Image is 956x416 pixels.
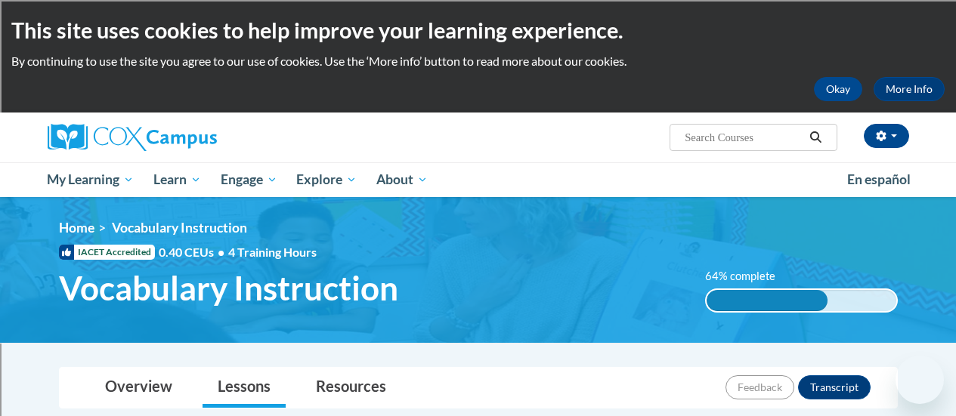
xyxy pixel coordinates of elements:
a: About [367,162,438,197]
a: Engage [211,162,287,197]
a: En español [837,164,920,196]
span: IACET Accredited [59,245,155,260]
span: About [376,171,428,189]
button: Account Settings [864,124,909,148]
a: My Learning [38,162,144,197]
span: My Learning [47,171,134,189]
span: Learn [153,171,201,189]
span: 4 Training Hours [228,245,317,259]
iframe: Button to launch messaging window [896,356,944,404]
span: • [218,245,224,259]
a: Learn [144,162,211,197]
button: Search [804,128,827,146]
span: 0.40 CEUs [159,244,228,260]
span: Vocabulary Instruction [112,220,247,236]
span: Engage [221,171,277,189]
span: En español [847,171,911,187]
div: 64% complete [707,290,828,311]
a: Home [59,220,94,236]
div: Main menu [36,162,920,197]
input: Search Courses [683,128,804,146]
label: 64% complete [705,268,792,285]
a: Cox Campus [48,124,320,151]
img: Cox Campus [48,124,217,151]
span: Vocabulary Instruction [59,268,398,308]
span: Explore [296,171,357,189]
a: Explore [286,162,367,197]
